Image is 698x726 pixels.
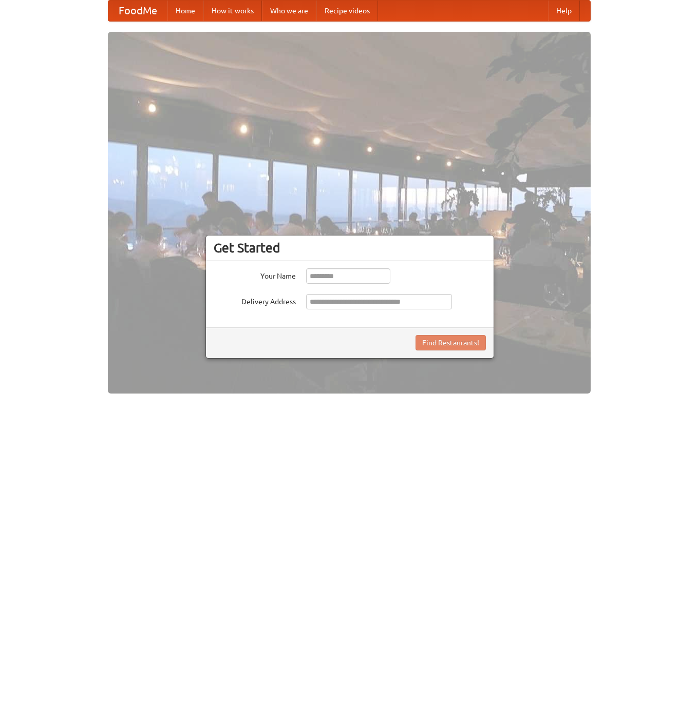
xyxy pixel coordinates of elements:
[548,1,580,21] a: Help
[262,1,316,21] a: Who we are
[214,268,296,281] label: Your Name
[416,335,486,350] button: Find Restaurants!
[316,1,378,21] a: Recipe videos
[214,294,296,307] label: Delivery Address
[108,1,167,21] a: FoodMe
[203,1,262,21] a: How it works
[167,1,203,21] a: Home
[214,240,486,256] h3: Get Started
